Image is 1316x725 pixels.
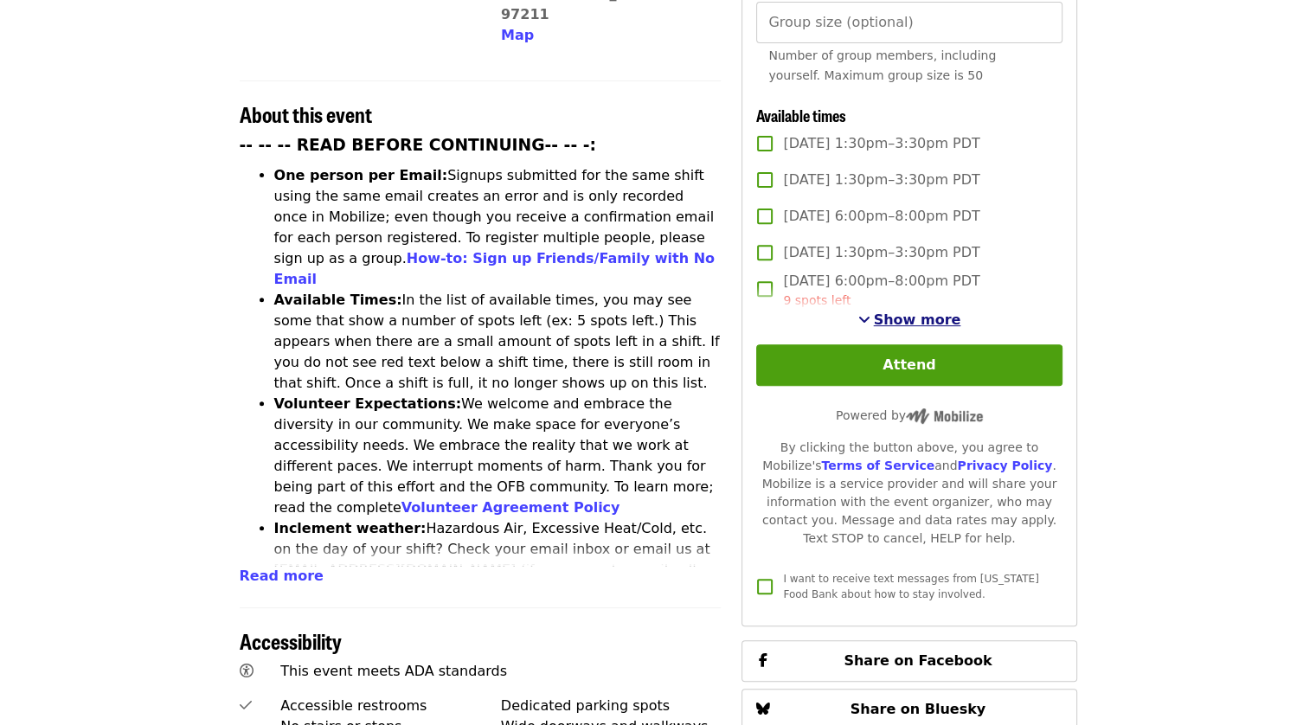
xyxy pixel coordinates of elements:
span: Map [501,27,534,43]
i: universal-access icon [240,663,254,679]
span: [DATE] 6:00pm–8:00pm PDT [783,206,979,227]
button: Map [501,25,534,46]
button: Read more [240,566,324,587]
li: Hazardous Air, Excessive Heat/Cold, etc. on the day of your shift? Check your email inbox or emai... [274,518,722,622]
span: Available times [756,104,846,126]
strong: Available Times: [274,292,402,308]
span: 9 spots left [783,293,851,307]
div: By clicking the button above, you agree to Mobilize's and . Mobilize is a service provider and wi... [756,439,1062,548]
span: Share on Facebook [844,652,992,669]
a: Terms of Service [821,459,934,472]
div: Dedicated parking spots [501,696,722,716]
span: Powered by [836,408,983,422]
span: [DATE] 6:00pm–8:00pm PDT [783,271,979,310]
a: Privacy Policy [957,459,1052,472]
span: This event meets ADA standards [280,663,507,679]
span: Number of group members, including yourself. Maximum group size is 50 [768,48,996,82]
span: [DATE] 1:30pm–3:30pm PDT [783,170,979,190]
a: Volunteer Agreement Policy [401,499,620,516]
li: In the list of available times, you may see some that show a number of spots left (ex: 5 spots le... [274,290,722,394]
li: We welcome and embrace the diversity in our community. We make space for everyone’s accessibility... [274,394,722,518]
span: Accessibility [240,626,342,656]
span: Share on Bluesky [851,701,986,717]
strong: One person per Email: [274,167,448,183]
span: Show more [874,311,961,328]
strong: Inclement weather: [274,520,427,536]
span: About this event [240,99,372,129]
li: Signups submitted for the same shift using the same email creates an error and is only recorded o... [274,165,722,290]
button: See more timeslots [858,310,961,330]
strong: Volunteer Expectations: [274,395,462,412]
span: [DATE] 1:30pm–3:30pm PDT [783,242,979,263]
img: Powered by Mobilize [906,408,983,424]
i: check icon [240,697,252,714]
span: Read more [240,568,324,584]
span: I want to receive text messages from [US_STATE] Food Bank about how to stay involved. [783,573,1038,600]
button: Attend [756,344,1062,386]
strong: -- -- -- READ BEFORE CONTINUING-- -- -: [240,136,596,154]
div: Accessible restrooms [280,696,501,716]
button: Share on Facebook [741,640,1076,682]
span: [DATE] 1:30pm–3:30pm PDT [783,133,979,154]
input: [object Object] [756,2,1062,43]
a: How-to: Sign up Friends/Family with No Email [274,250,716,287]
